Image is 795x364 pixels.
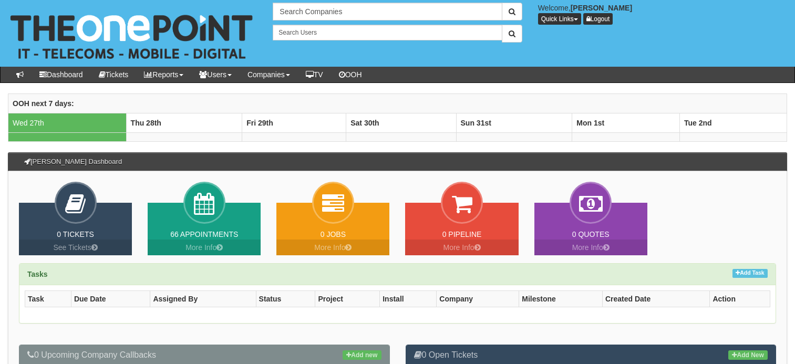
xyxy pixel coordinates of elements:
th: Company [437,291,519,307]
th: Assigned By [150,291,256,307]
th: Thu 28th [126,113,242,133]
th: Tue 2nd [679,113,787,133]
th: Action [710,291,770,307]
a: 0 Tickets [57,230,94,238]
th: Status [256,291,315,307]
h3: 0 Upcoming Company Callbacks [27,350,381,360]
a: 0 Pipeline [442,230,482,238]
th: Sun 31st [456,113,572,133]
th: Install [380,291,437,307]
a: See Tickets [19,240,132,255]
a: OOH [331,67,370,82]
a: Dashboard [32,67,91,82]
b: [PERSON_NAME] [571,4,632,12]
a: TV [298,67,331,82]
a: 66 Appointments [170,230,238,238]
a: Add New [728,350,768,360]
a: Add new [343,350,381,360]
strong: Tasks [27,270,48,278]
a: 0 Jobs [321,230,346,238]
th: Mon 1st [572,113,680,133]
th: Task [25,291,71,307]
th: Fri 29th [242,113,346,133]
th: OOH next 7 days: [8,94,787,113]
a: More Info [276,240,389,255]
th: Due Date [71,291,150,307]
a: Tickets [91,67,137,82]
a: Reports [136,67,191,82]
a: Users [191,67,240,82]
input: Search Users [273,25,502,40]
a: Logout [583,13,613,25]
td: Wed 27th [8,113,127,133]
a: Companies [240,67,298,82]
th: Created Date [602,291,709,307]
button: Quick Links [538,13,581,25]
a: More Info [534,240,647,255]
input: Search Companies [273,3,502,20]
a: Add Task [732,269,768,278]
th: Project [315,291,380,307]
a: More Info [148,240,261,255]
h3: [PERSON_NAME] Dashboard [19,153,127,171]
a: 0 Quotes [572,230,610,238]
th: Milestone [519,291,603,307]
th: Sat 30th [346,113,456,133]
div: Welcome, [530,3,795,25]
h3: 0 Open Tickets [414,350,768,360]
a: More Info [405,240,518,255]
